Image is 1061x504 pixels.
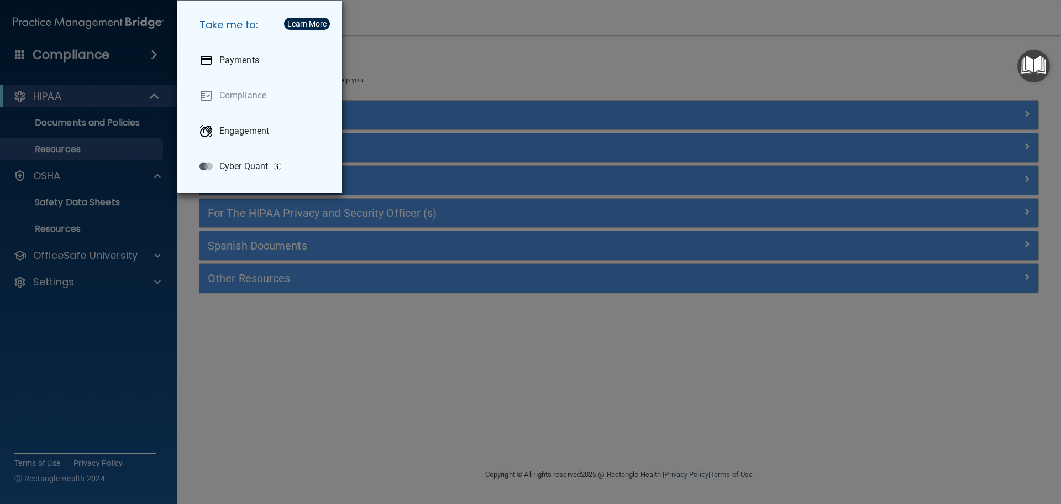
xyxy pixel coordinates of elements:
p: Cyber Quant [219,161,268,172]
div: Learn More [287,20,327,28]
a: Compliance [191,80,333,111]
button: Open Resource Center [1017,50,1050,82]
a: Payments [191,45,333,76]
p: Payments [219,55,259,66]
button: Learn More [284,18,330,30]
p: Engagement [219,126,269,137]
a: Engagement [191,116,333,147]
h5: Take me to: [191,9,333,40]
a: Cyber Quant [191,151,333,182]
